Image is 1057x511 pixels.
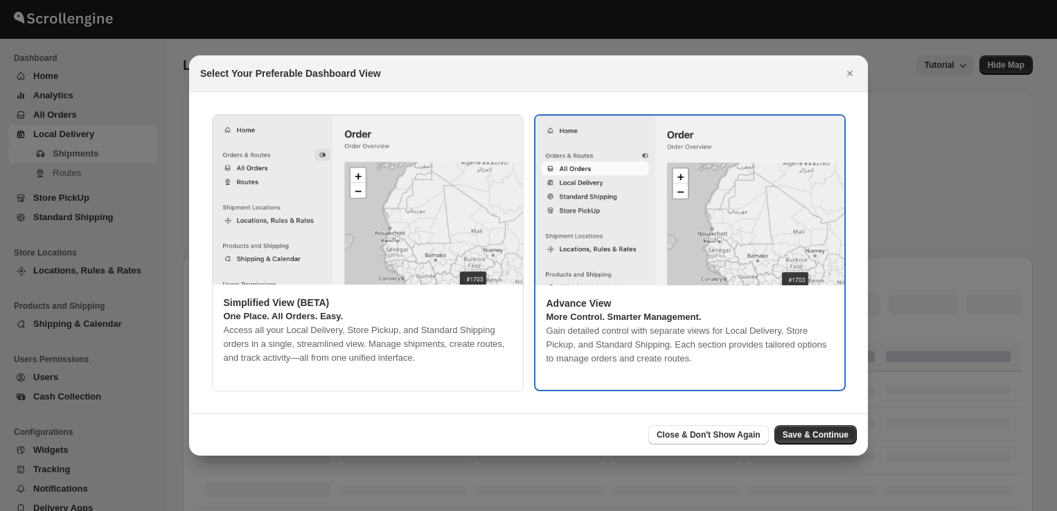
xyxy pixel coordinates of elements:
h2: Select Your Preferable Dashboard View [200,66,381,80]
span: Close & Don't Show Again [657,429,761,440]
p: Simplified View (BETA) [224,296,512,310]
button: Close & Don't Show Again [648,425,769,445]
button: Save & Continue [774,425,857,445]
p: One Place. All Orders. Easy. [224,310,512,323]
p: Gain detailed control with separate views for Local Delivery, Store Pickup, and Standard Shipping... [547,324,833,366]
button: Close [840,64,860,83]
p: More Control. Smarter Management. [547,310,833,324]
img: simplified [213,115,523,285]
p: Advance View [547,296,833,310]
p: Access all your Local Delivery, Store Pickup, and Standard Shipping orders in a single, streamlin... [224,323,512,365]
span: Save & Continue [783,429,849,440]
img: legacy [535,116,844,285]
